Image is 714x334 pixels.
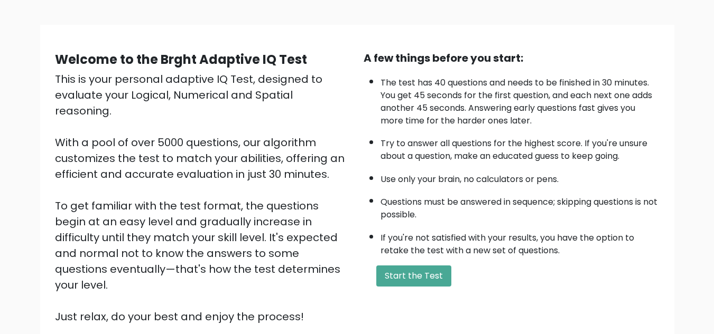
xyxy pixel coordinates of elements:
[55,51,307,68] b: Welcome to the Brght Adaptive IQ Test
[364,50,660,66] div: A few things before you start:
[381,190,660,221] li: Questions must be answered in sequence; skipping questions is not possible.
[55,71,351,325] div: This is your personal adaptive IQ Test, designed to evaluate your Logical, Numerical and Spatial ...
[381,71,660,127] li: The test has 40 questions and needs to be finished in 30 minutes. You get 45 seconds for the firs...
[381,226,660,257] li: If you're not satisfied with your results, you have the option to retake the test with a new set ...
[376,265,451,287] button: Start the Test
[381,168,660,186] li: Use only your brain, no calculators or pens.
[381,132,660,163] li: Try to answer all questions for the highest score. If you're unsure about a question, make an edu...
